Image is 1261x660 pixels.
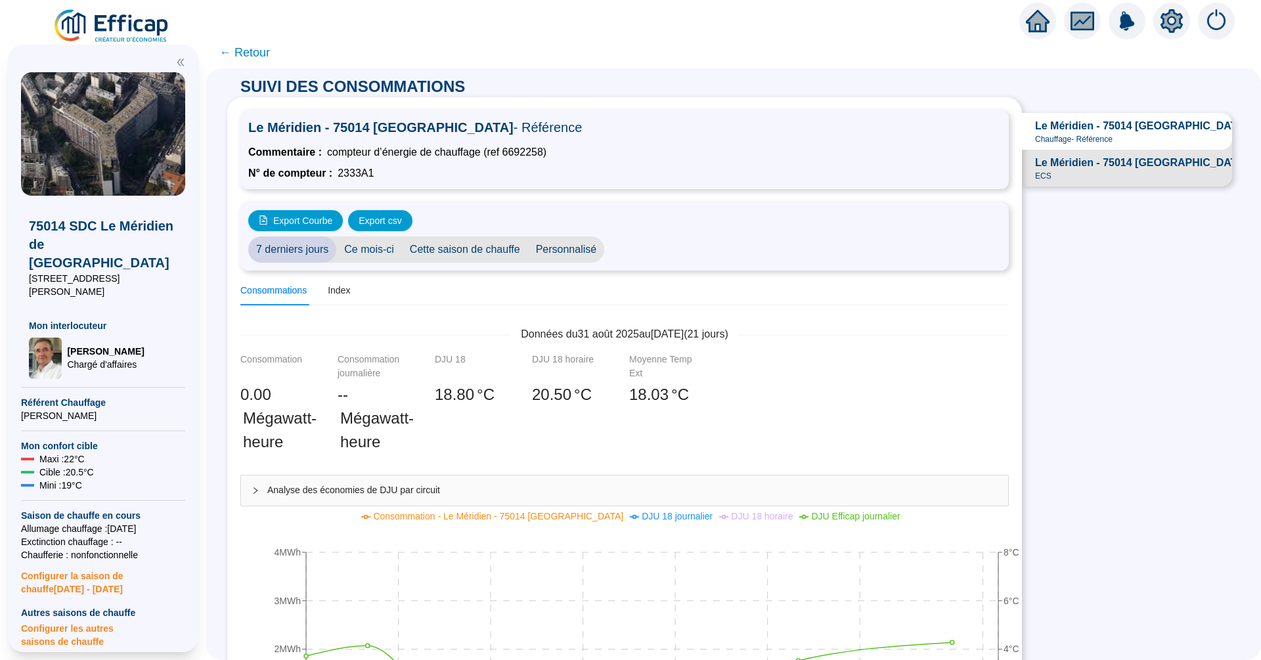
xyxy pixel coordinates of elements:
[642,511,713,521] span: DJU 18 journalier
[1004,547,1019,558] tspan: 8°C
[21,409,185,422] span: [PERSON_NAME]
[629,385,647,403] span: 18
[435,385,453,403] span: 18
[241,475,1008,506] div: Analyse des économies de DJU par circuit
[373,511,623,521] span: Consommation - Le Méridien - 75014 [GEOGRAPHIC_DATA]
[248,236,336,263] span: 7 derniers jours
[1035,171,1051,181] span: ECS
[29,319,177,332] span: Mon interlocuteur
[21,439,185,452] span: Mon confort cible
[514,120,583,135] span: - Référence
[21,522,185,535] span: Allumage chauffage : [DATE]
[1198,3,1235,39] img: alerts
[402,236,528,263] span: Cette saison de chauffe
[327,144,546,160] span: compteur d’énergie de chauffage (ref 6692258)
[67,345,144,358] span: [PERSON_NAME]
[39,452,85,466] span: Maxi : 22 °C
[21,561,185,596] span: Configurer la saison de chauffe [DATE] - [DATE]
[338,353,403,380] div: Consommation journalière
[252,487,259,495] span: collapsed
[248,210,343,231] button: Export Courbe
[21,535,185,548] span: Exctinction chauffage : --
[532,353,598,380] div: DJU 18 horaire
[259,215,268,225] span: file-image
[39,466,94,479] span: Cible : 20.5 °C
[671,383,689,407] span: °C
[348,210,412,231] button: Export csv
[1026,9,1050,33] span: home
[550,385,571,403] span: .50
[21,619,185,648] span: Configurer les autres saisons de chauffe
[1109,3,1145,39] img: alerts
[275,644,301,654] tspan: 2MWh
[248,118,1001,137] span: Le Méridien - 75014 [GEOGRAPHIC_DATA]
[528,236,605,263] span: Personnalisé
[731,511,793,521] span: DJU 18 horaire
[338,383,348,407] span: --
[227,77,478,95] span: SUIVI DES CONSOMMATIONS
[1004,644,1019,654] tspan: 4°C
[336,236,402,263] span: Ce mois-ci
[21,509,185,522] span: Saison de chauffe en cours
[647,385,669,403] span: .03
[240,353,306,380] div: Consommation
[1160,9,1184,33] span: setting
[243,407,317,454] span: Mégawatt-heure
[1035,118,1247,134] span: Le Méridien - 75014 [GEOGRAPHIC_DATA]
[248,165,332,181] span: N° de compteur :
[21,396,185,409] span: Référent Chauffage
[1035,134,1113,144] span: Chauffage - Référence
[338,165,374,181] span: 2333A1
[248,144,322,160] span: Commentaire :
[340,407,414,454] span: Mégawatt-heure
[510,326,738,342] span: Données du 31 août 2025 au [DATE] ( 21 jours)
[29,272,177,298] span: [STREET_ADDRESS][PERSON_NAME]
[29,338,62,380] img: Chargé d'affaires
[629,353,695,380] div: Moyenne Temp Ext
[477,383,495,407] span: °C
[219,43,270,62] span: ← Retour
[435,353,500,380] div: DJU 18
[29,217,177,272] span: 75014 SDC Le Méridien de [GEOGRAPHIC_DATA]
[267,483,998,497] span: Analyse des économies de DJU par circuit
[275,547,301,558] tspan: 4MWh
[67,358,144,371] span: Chargé d'affaires
[359,214,401,228] span: Export csv
[453,385,474,403] span: .80
[21,606,185,619] span: Autres saisons de chauffe
[21,548,185,561] span: Chaufferie : non fonctionnelle
[275,596,301,606] tspan: 3MWh
[328,284,350,297] div: Index
[240,284,307,297] div: Consommations
[273,214,332,228] span: Export Courbe
[1071,9,1094,33] span: fund
[811,511,900,521] span: DJU Efficap journalier
[53,8,171,45] img: efficap energie logo
[176,58,185,67] span: double-left
[39,479,82,492] span: Mini : 19 °C
[249,385,271,403] span: .00
[240,385,249,403] span: 0
[574,383,592,407] span: °C
[532,385,550,403] span: 20
[1004,596,1019,606] tspan: 6°C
